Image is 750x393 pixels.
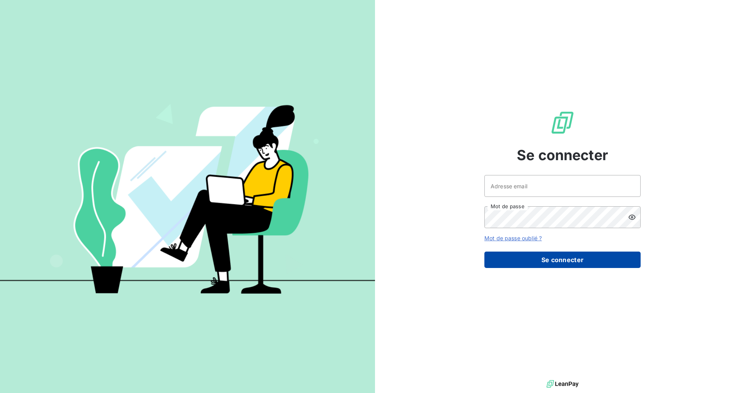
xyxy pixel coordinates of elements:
[550,110,575,135] img: Logo LeanPay
[517,145,608,166] span: Se connecter
[546,378,579,390] img: logo
[484,175,641,197] input: placeholder
[484,235,542,241] a: Mot de passe oublié ?
[484,252,641,268] button: Se connecter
